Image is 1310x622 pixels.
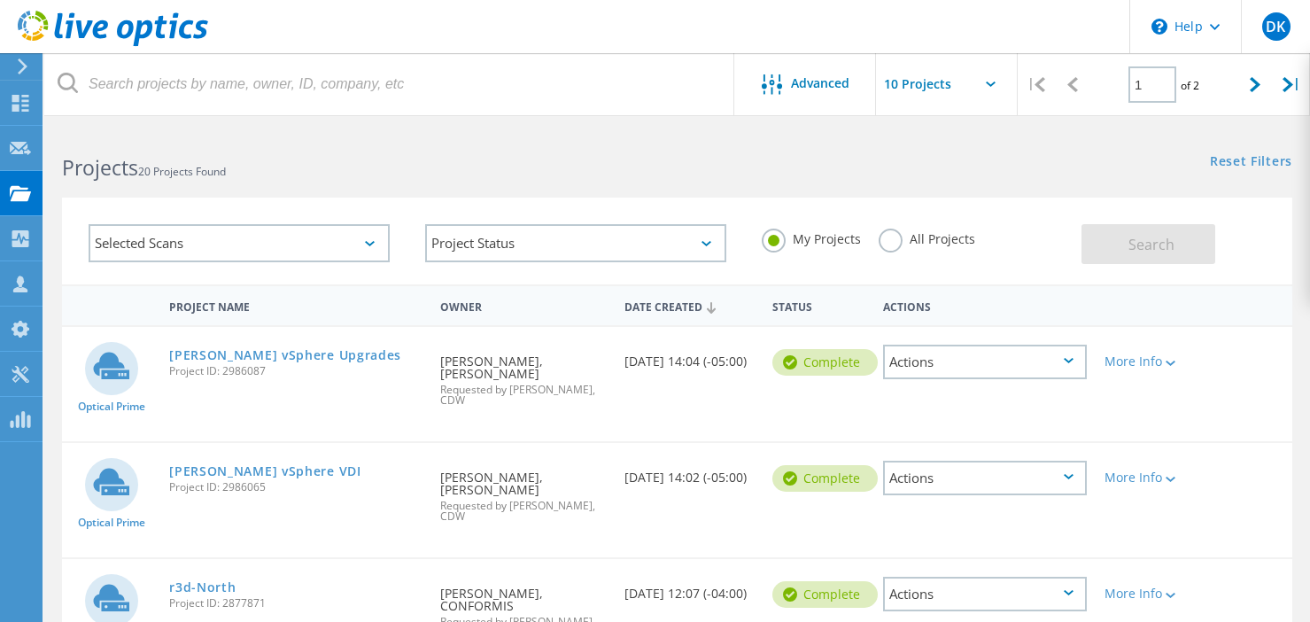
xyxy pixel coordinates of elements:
[169,482,422,493] span: Project ID: 2986065
[772,465,878,492] div: Complete
[169,581,236,594] a: r3d-North
[431,327,616,424] div: [PERSON_NAME], [PERSON_NAME]
[138,164,226,179] span: 20 Projects Found
[160,289,431,322] div: Project Name
[1105,471,1185,484] div: More Info
[1128,235,1174,254] span: Search
[883,345,1087,379] div: Actions
[791,77,849,89] span: Advanced
[425,224,726,262] div: Project Status
[89,224,390,262] div: Selected Scans
[1266,19,1285,34] span: DK
[1210,155,1292,170] a: Reset Filters
[62,153,138,182] b: Projects
[1018,53,1054,116] div: |
[874,289,1096,322] div: Actions
[883,461,1087,495] div: Actions
[169,465,361,478] a: [PERSON_NAME] vSphere VDI
[1151,19,1167,35] svg: \n
[169,598,422,609] span: Project ID: 2877871
[1105,587,1185,600] div: More Info
[1274,53,1310,116] div: |
[1081,224,1215,264] button: Search
[1181,78,1199,93] span: of 2
[616,443,764,501] div: [DATE] 14:02 (-05:00)
[78,401,145,412] span: Optical Prime
[764,289,874,322] div: Status
[440,385,607,406] span: Requested by [PERSON_NAME], CDW
[78,517,145,528] span: Optical Prime
[883,577,1087,611] div: Actions
[169,366,422,377] span: Project ID: 2986087
[18,37,208,50] a: Live Optics Dashboard
[616,289,764,323] div: Date Created
[431,289,616,322] div: Owner
[879,229,975,245] label: All Projects
[772,349,878,376] div: Complete
[431,443,616,540] div: [PERSON_NAME], [PERSON_NAME]
[616,559,764,618] div: [DATE] 12:07 (-04:00)
[772,581,878,608] div: Complete
[169,349,401,362] a: [PERSON_NAME] vSphere Upgrades
[1105,355,1185,368] div: More Info
[44,53,735,115] input: Search projects by name, owner, ID, company, etc
[616,327,764,385] div: [DATE] 14:04 (-05:00)
[762,229,861,245] label: My Projects
[440,501,607,522] span: Requested by [PERSON_NAME], CDW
